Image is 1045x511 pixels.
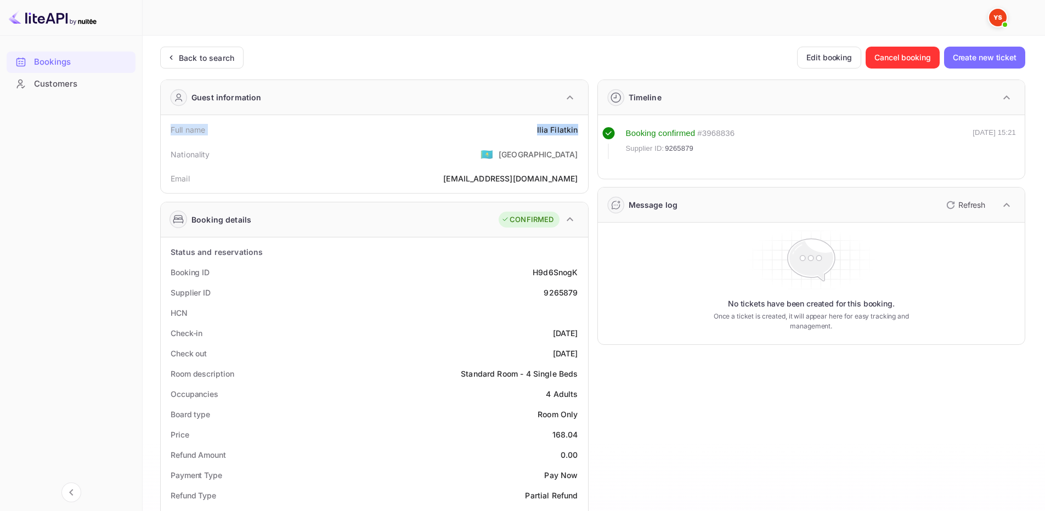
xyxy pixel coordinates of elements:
p: Refresh [958,199,985,211]
div: Guest information [191,92,262,103]
div: Nationality [171,149,210,160]
div: 4 Adults [546,388,578,400]
img: Yandex Support [989,9,1007,26]
div: Full name [171,124,205,135]
div: Room Only [538,408,578,420]
div: Board type [171,408,210,420]
span: Supplier ID: [626,143,664,154]
a: Bookings [7,52,135,72]
p: No tickets have been created for this booking. [728,298,895,309]
div: [DATE] [553,327,578,339]
img: LiteAPI logo [9,9,97,26]
div: Ilia Filatkin [537,124,578,135]
div: CONFIRMED [501,214,553,225]
div: 0.00 [561,449,578,461]
div: Check out [171,348,207,359]
button: Create new ticket [944,47,1025,69]
button: Collapse navigation [61,482,81,502]
div: Status and reservations [171,246,263,258]
div: [EMAIL_ADDRESS][DOMAIN_NAME] [443,173,578,184]
div: # 3968836 [697,127,735,140]
span: 9265879 [665,143,693,154]
div: Customers [34,78,130,90]
div: Room description [171,368,234,379]
div: Occupancies [171,388,218,400]
div: [DATE] 15:21 [973,127,1016,159]
div: Bookings [34,56,130,69]
div: 168.04 [552,429,578,440]
div: Back to search [179,52,234,64]
div: Payment Type [171,469,222,481]
p: Once a ticket is created, it will appear here for easy tracking and management. [696,311,926,331]
div: HCN [171,307,188,319]
div: Standard Room - 4 Single Beds [461,368,578,379]
div: Booking ID [171,266,210,278]
div: Customers [7,73,135,95]
div: Email [171,173,190,184]
div: Refund Amount [171,449,226,461]
div: Booking confirmed [626,127,696,140]
a: Customers [7,73,135,94]
div: H9d6SnogK [533,266,578,278]
div: Partial Refund [525,490,578,501]
div: Message log [629,199,678,211]
div: Check-in [171,327,202,339]
button: Edit booking [797,47,861,69]
span: United States [481,144,493,164]
div: 9265879 [544,287,578,298]
button: Cancel booking [866,47,940,69]
div: [GEOGRAPHIC_DATA] [499,149,578,160]
div: Booking details [191,214,251,225]
div: [DATE] [553,348,578,359]
div: Pay Now [544,469,578,481]
div: Bookings [7,52,135,73]
div: Supplier ID [171,287,211,298]
div: Price [171,429,189,440]
div: Timeline [629,92,662,103]
div: Refund Type [171,490,216,501]
button: Refresh [940,196,990,214]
